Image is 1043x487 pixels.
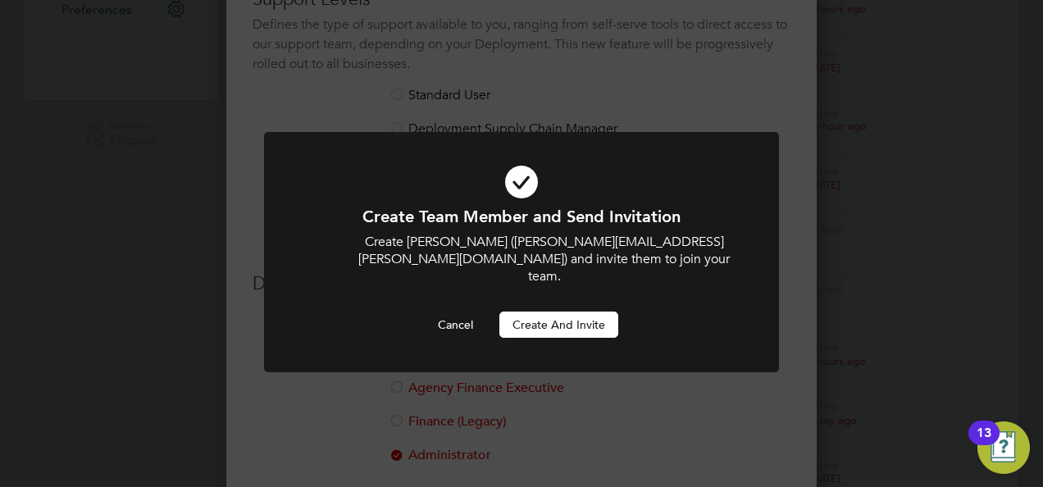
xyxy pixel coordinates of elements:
h1: Create Team Member and Send Invitation [308,206,735,227]
button: Create and invite [499,312,618,338]
div: 13 [977,433,991,454]
button: Open Resource Center, 13 new notifications [977,421,1030,474]
button: Cancel [425,312,486,338]
p: Create [PERSON_NAME] ([PERSON_NAME][EMAIL_ADDRESS][PERSON_NAME][DOMAIN_NAME]) and invite them to ... [353,234,735,284]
